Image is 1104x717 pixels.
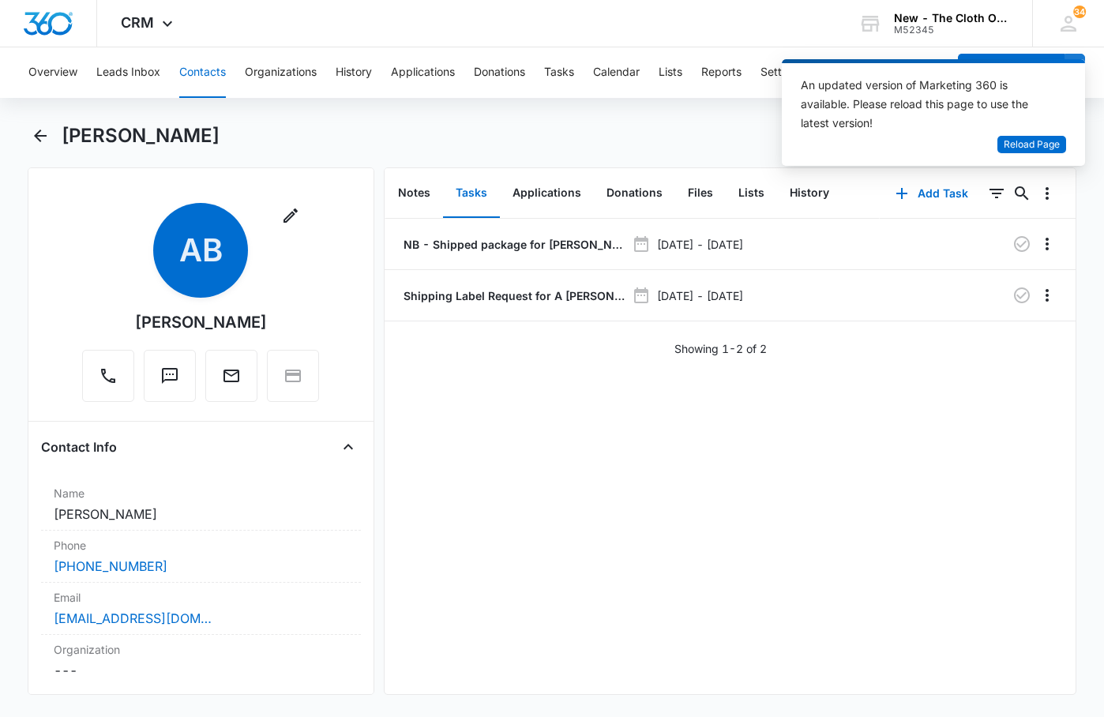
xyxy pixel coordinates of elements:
[997,136,1066,154] button: Reload Page
[1073,6,1086,18] div: notifications count
[675,169,726,218] button: Files
[674,340,767,357] p: Showing 1-2 of 2
[984,181,1009,206] button: Filters
[400,287,625,304] a: Shipping Label Request for A [PERSON_NAME]
[153,203,248,298] span: AB
[41,437,117,456] h4: Contact Info
[894,24,1009,36] div: account id
[82,374,134,388] a: Call
[41,531,361,583] div: Phone[PHONE_NUMBER]
[62,124,220,148] h1: [PERSON_NAME]
[594,169,675,218] button: Donations
[96,47,160,98] button: Leads Inbox
[205,374,257,388] a: Email
[726,169,777,218] button: Lists
[1009,181,1035,206] button: Search...
[54,641,348,658] label: Organization
[958,54,1065,92] button: Add Contact
[41,583,361,635] div: Email[EMAIL_ADDRESS][DOMAIN_NAME]
[41,635,361,686] div: Organization---
[54,537,348,554] label: Phone
[659,47,682,98] button: Lists
[135,310,267,334] div: [PERSON_NAME]
[144,350,196,402] button: Text
[760,47,803,98] button: Settings
[657,287,743,304] p: [DATE] - [DATE]
[880,175,984,212] button: Add Task
[500,169,594,218] button: Applications
[28,47,77,98] button: Overview
[28,123,52,148] button: Back
[1073,6,1086,18] span: 34
[245,47,317,98] button: Organizations
[701,47,742,98] button: Reports
[544,47,574,98] button: Tasks
[400,236,625,253] a: NB - Shipped package for [PERSON_NAME] (zone #1)
[54,485,348,501] label: Name
[1035,231,1060,257] button: Overflow Menu
[54,589,348,606] label: Email
[54,505,348,524] dd: [PERSON_NAME]
[336,47,372,98] button: History
[777,169,842,218] button: History
[54,557,167,576] a: [PHONE_NUMBER]
[391,47,455,98] button: Applications
[1035,283,1060,308] button: Overflow Menu
[1004,137,1060,152] span: Reload Page
[801,76,1047,133] div: An updated version of Marketing 360 is available. Please reload this page to use the latest version!
[179,47,226,98] button: Contacts
[144,374,196,388] a: Text
[593,47,640,98] button: Calendar
[205,350,257,402] button: Email
[385,169,443,218] button: Notes
[54,609,212,628] a: [EMAIL_ADDRESS][DOMAIN_NAME]
[443,169,500,218] button: Tasks
[1035,181,1060,206] button: Overflow Menu
[54,693,348,709] label: Address
[657,236,743,253] p: [DATE] - [DATE]
[41,479,361,531] div: Name[PERSON_NAME]
[894,12,1009,24] div: account name
[336,434,361,460] button: Close
[82,350,134,402] button: Call
[54,661,348,680] dd: ---
[474,47,525,98] button: Donations
[121,14,154,31] span: CRM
